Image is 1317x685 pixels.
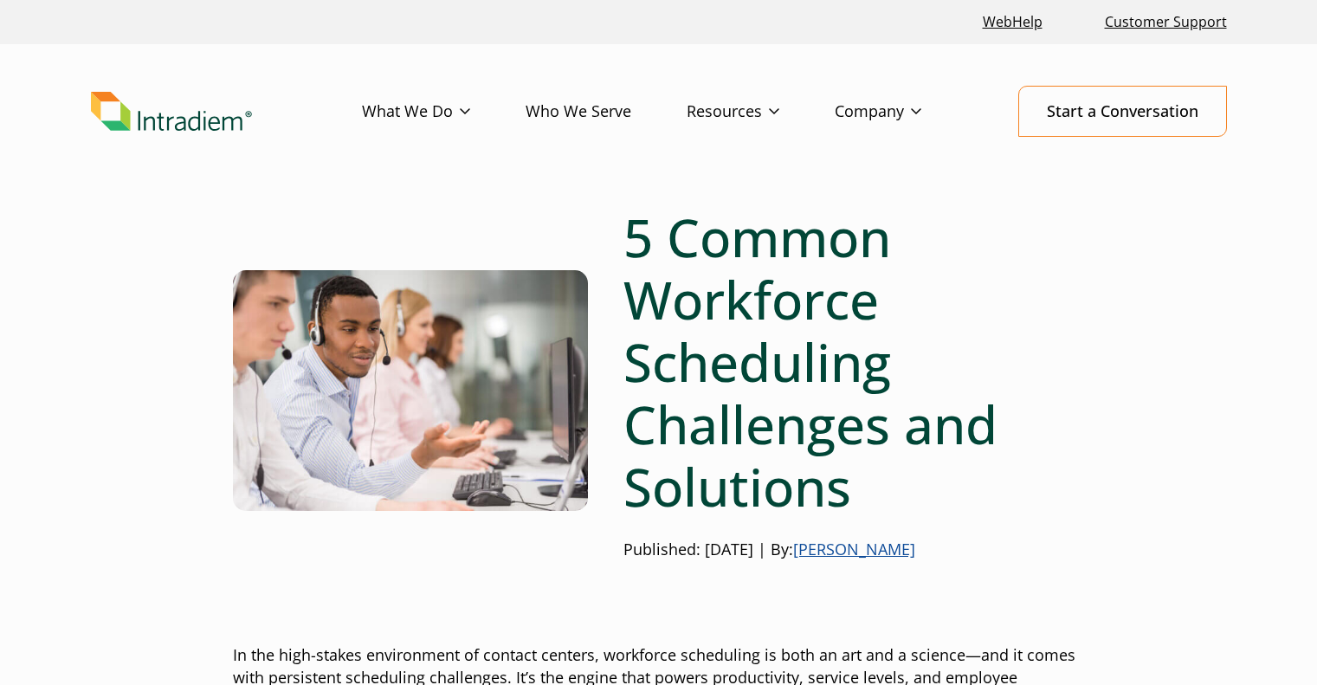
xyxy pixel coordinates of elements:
a: Who We Serve [526,87,687,137]
a: Start a Conversation [1018,86,1227,137]
a: What We Do [362,87,526,137]
a: Link to homepage of Intradiem [91,92,362,132]
a: Resources [687,87,835,137]
img: Intradiem [91,92,252,132]
h1: 5 Common Workforce Scheduling Challenges and Solutions [623,206,1085,518]
a: [PERSON_NAME] [793,539,915,559]
a: Link opens in a new window [976,3,1049,41]
a: Customer Support [1098,3,1234,41]
a: Company [835,87,977,137]
p: Published: [DATE] | By: [623,539,1085,561]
